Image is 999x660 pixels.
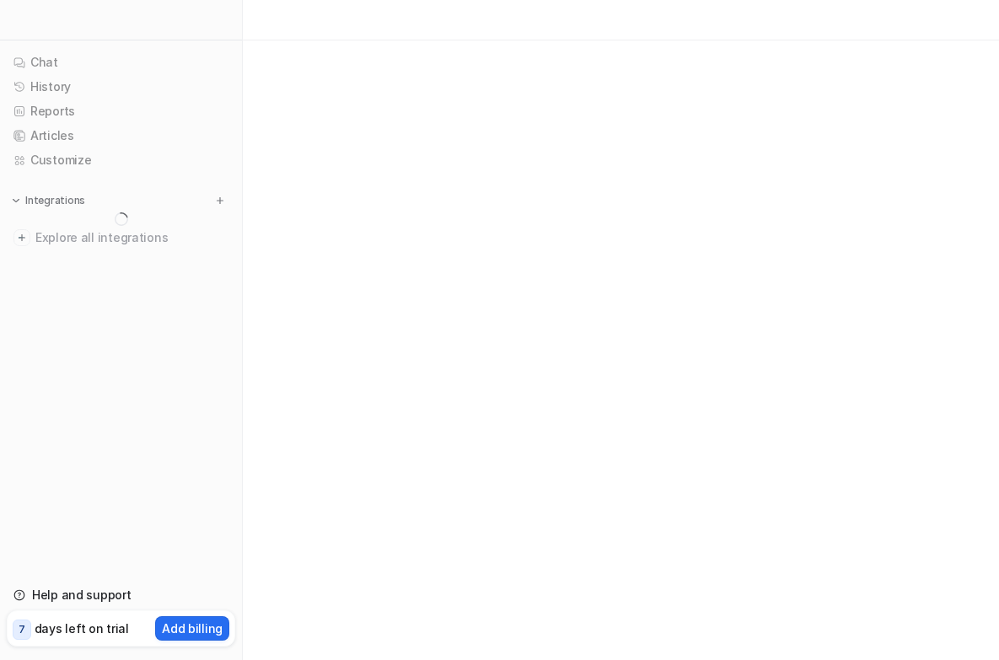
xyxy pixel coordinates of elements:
p: Add billing [162,620,223,637]
a: History [7,75,235,99]
button: Integrations [7,192,90,209]
a: Chat [7,51,235,74]
img: expand menu [10,195,22,207]
img: menu_add.svg [214,195,226,207]
p: days left on trial [35,620,129,637]
a: Reports [7,99,235,123]
button: Add billing [155,616,229,641]
p: 7 [19,622,25,637]
span: Explore all integrations [35,224,228,251]
a: Explore all integrations [7,226,235,250]
a: Customize [7,148,235,172]
img: explore all integrations [13,229,30,246]
p: Integrations [25,194,85,207]
a: Articles [7,124,235,148]
a: Help and support [7,583,235,607]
